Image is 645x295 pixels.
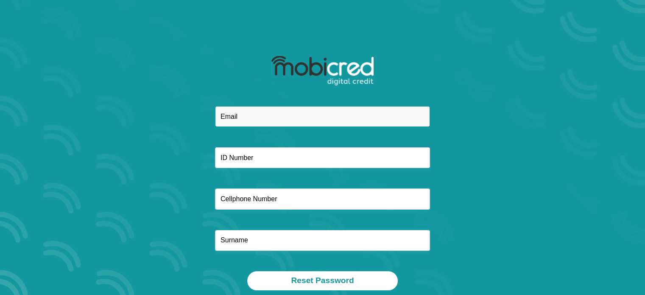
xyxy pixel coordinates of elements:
img: mobicred logo [271,56,374,86]
input: Email [215,106,430,127]
input: Surname [215,230,430,251]
input: Cellphone Number [215,188,430,209]
input: ID Number [215,147,430,168]
button: Reset Password [247,271,397,290]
